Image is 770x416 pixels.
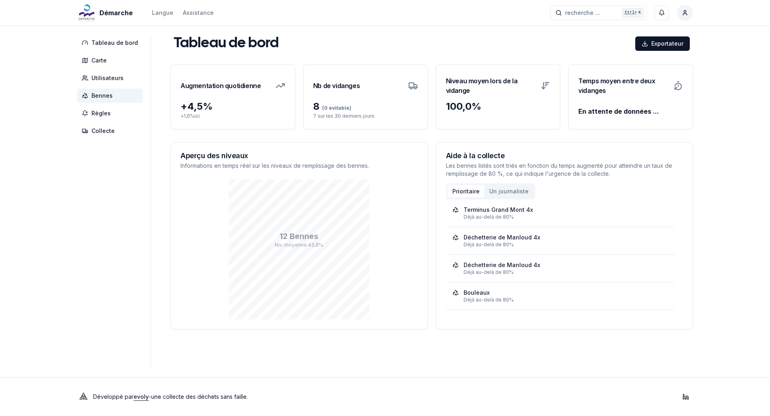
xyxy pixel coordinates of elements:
font: Utilisateurs [91,74,124,81]
font: . [247,393,248,400]
button: Langue [152,8,173,18]
button: recherche ...Ctrl+K [550,6,646,20]
font: Assistance [183,9,214,16]
a: Carte [77,53,146,68]
a: Règles [77,106,146,121]
img: Logo Démarche [77,3,96,22]
a: Assistance [183,8,214,18]
font: Collecte [91,127,115,134]
font: 100,0 [446,100,472,112]
font: Déjà au-delà de 80% [464,214,514,220]
img: Logo Evoly [77,390,90,403]
a: Démarche [77,8,136,18]
font: Déjà au-delà de 80% [464,241,514,247]
font: Déchetterie de Manloud 4x [464,234,540,241]
font: Développé par [93,393,134,400]
font: Langue [152,9,173,16]
font: Aperçu des niveaux [180,151,248,160]
font: Déjà au-delà de 80% [464,269,514,275]
button: Exportateur [635,36,690,51]
font: 7 [313,113,316,119]
font: 4,5 [187,100,203,112]
font: Les bennes listés sont triés en fonction du temps augmenté pour atteindre un taux de remplissage ... [446,162,672,177]
font: Un journaliste [489,188,529,195]
a: Tableau de bord [77,36,146,50]
font: Aide à la collecte [446,151,505,160]
a: Collecte [77,124,146,138]
font: Temps moyen entre deux vidanges [578,77,655,94]
font: Informations en temps réel sur les niveaux de remplissage des bennes. [180,162,369,169]
font: Augmentation quotidienne [180,82,261,90]
font: % [472,100,481,112]
font: ici [195,113,200,119]
font: Déjà au-delà de 80% [464,297,514,303]
font: % [203,100,213,112]
a: Utilisateurs [77,71,146,85]
a: Bennes [77,88,146,103]
font: 8 [313,100,320,112]
font: Tableau de bord [174,37,279,50]
font: % [190,113,195,119]
font: Terminus Grand Mont 4x [464,206,533,213]
font: - [149,393,151,400]
font: Tableau de bord [91,39,138,46]
font: Déchetterie de Manloud 4x [464,261,540,268]
font: une collecte des déchets sans faille [151,393,247,400]
font: Prioritaire [452,188,480,195]
font: sur les 30 derniers jours [318,113,375,119]
font: Carte [91,57,107,64]
font: (0 évitable) [322,105,351,111]
font: + [180,113,184,119]
font: Démarche [99,9,133,17]
a: Déchetterie de Manloud 4xDéjà au-delà de 80% [452,261,669,275]
a: BouleauxDéjà au-delà de 80% [452,289,669,303]
a: Terminus Grand Mont 4xDéjà au-delà de 80% [452,206,669,220]
font: Nb de vidanges [313,82,360,90]
font: Bennes [91,92,113,99]
font: Exportateur [651,40,683,47]
a: Déchetterie de Manloud 4xDéjà au-delà de 80% [452,233,669,248]
font: En attente de données ... [578,107,659,115]
font: 1,6 [184,113,190,119]
font: Règles [91,110,111,117]
font: + [180,100,187,112]
font: recherche ... [565,9,600,16]
font: Niveau moyen lors de la vidange [446,77,518,94]
a: evoly [134,393,149,400]
font: Bouleaux [464,289,490,296]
